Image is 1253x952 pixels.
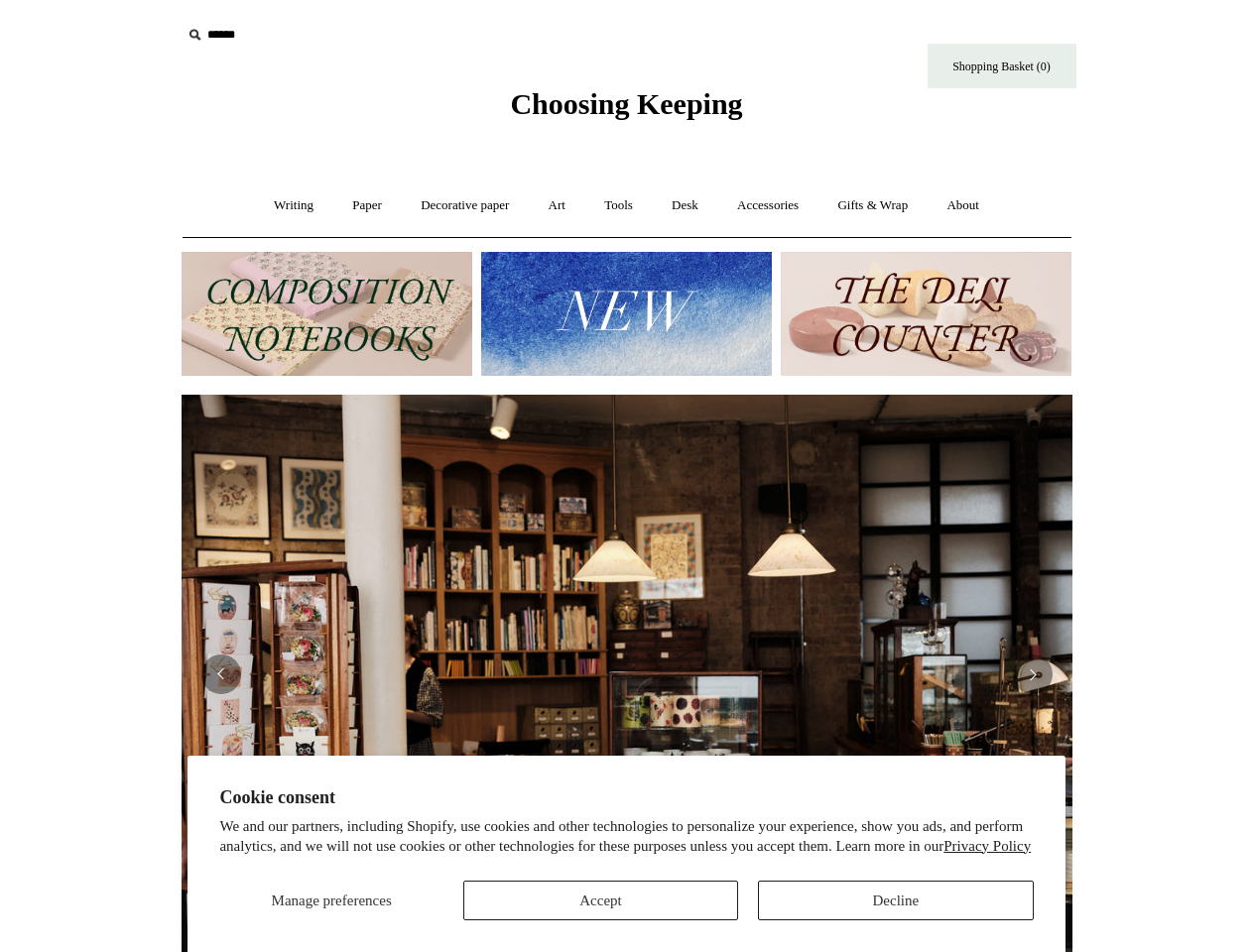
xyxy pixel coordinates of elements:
a: Paper [334,179,400,232]
a: About [929,179,997,232]
button: Accept [463,881,738,920]
a: Accessories [719,179,816,232]
button: Decline [758,881,1033,920]
a: Privacy Policy [943,838,1031,854]
a: Shopping Basket (0) [928,44,1076,88]
a: Art [531,179,583,232]
a: Decorative paper [403,179,527,232]
a: Choosing Keeping [510,103,742,117]
span: Choosing Keeping [510,87,742,120]
img: 202302 Composition ledgers.jpg__PID:69722ee6-fa44-49dd-a067-31375e5d54ec [182,252,472,376]
h2: Cookie consent [219,787,1033,808]
button: Previous [201,654,241,694]
a: Gifts & Wrap [819,179,926,232]
span: Manage preferences [272,892,392,908]
a: Desk [654,179,716,232]
img: New.jpg__PID:f73bdf93-380a-4a35-bcfe-7823039498e1 [481,252,772,376]
p: We and our partners, including Shopify, use cookies and other technologies to personalize your ex... [219,817,1033,856]
a: Tools [586,179,651,232]
a: Writing [256,179,331,232]
button: Manage preferences [219,881,442,920]
img: The Deli Counter [781,252,1071,376]
button: Next [1013,654,1053,694]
